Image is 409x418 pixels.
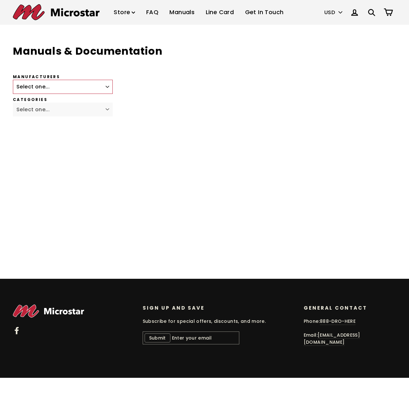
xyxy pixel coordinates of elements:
a: 888-DRO-HERE [320,318,356,325]
button: Submit [145,333,170,342]
img: Microstar Electronics [13,304,84,318]
a: Manuals [165,3,199,22]
ul: Primary [109,3,288,22]
p: Email: [304,332,392,346]
p: Subscribe for special offers, discounts, and more. [143,318,294,325]
p: General Contact [304,304,392,311]
p: Sign up and save [143,304,294,311]
label: Manufacturers [13,74,298,80]
input: Enter your email [143,332,239,344]
label: Categories [13,97,298,103]
a: FAQ [141,3,163,22]
a: Get In Touch [240,3,289,22]
a: Store [109,3,140,22]
h1: Manuals & Documentation [13,44,298,59]
a: [EMAIL_ADDRESS][DOMAIN_NAME] [304,332,360,346]
p: Phone: [304,318,392,325]
a: Line Card [201,3,239,22]
img: Microstar Electronics [13,4,100,20]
